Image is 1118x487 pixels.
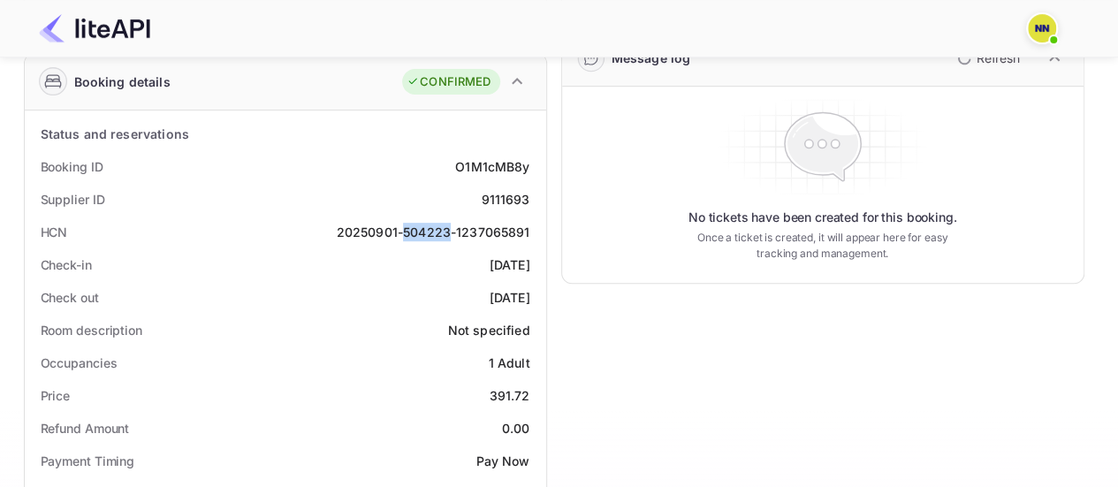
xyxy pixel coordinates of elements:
[41,321,142,339] div: Room description
[41,419,130,438] div: Refund Amount
[39,14,150,42] img: LiteAPI Logo
[1028,14,1056,42] img: N/A N/A
[612,49,691,67] div: Message log
[490,386,530,405] div: 391.72
[74,72,171,91] div: Booking details
[947,44,1027,72] button: Refresh
[502,419,530,438] div: 0.00
[490,288,530,307] div: [DATE]
[41,190,105,209] div: Supplier ID
[337,223,530,241] div: 20250901-504223-1237065891
[475,452,529,470] div: Pay Now
[683,230,962,262] p: Once a ticket is created, it will appear here for easy tracking and management.
[977,49,1020,67] p: Refresh
[455,157,529,176] div: O1M1cMB8y
[407,73,491,91] div: CONFIRMED
[490,255,530,274] div: [DATE]
[41,386,71,405] div: Price
[41,354,118,372] div: Occupancies
[41,452,135,470] div: Payment Timing
[41,223,68,241] div: HCN
[488,354,529,372] div: 1 Adult
[448,321,530,339] div: Not specified
[688,209,957,226] p: No tickets have been created for this booking.
[41,255,92,274] div: Check-in
[481,190,529,209] div: 9111693
[41,288,99,307] div: Check out
[41,157,103,176] div: Booking ID
[41,125,189,143] div: Status and reservations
